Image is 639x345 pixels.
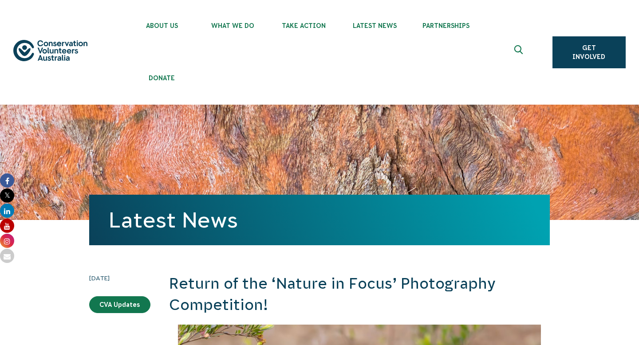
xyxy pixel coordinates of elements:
span: Take Action [268,22,339,29]
img: logo.svg [13,40,87,62]
span: Expand search box [514,45,525,59]
time: [DATE] [89,273,150,283]
h2: Return of the ‘Nature in Focus’ Photography Competition! [169,273,550,315]
span: Donate [126,74,197,82]
button: Expand search box Close search box [509,42,530,63]
span: Partnerships [410,22,481,29]
span: Latest News [339,22,410,29]
a: Latest News [109,208,238,232]
span: About Us [126,22,197,29]
a: Get Involved [552,36,626,68]
span: What We Do [197,22,268,29]
a: CVA Updates [89,296,150,313]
